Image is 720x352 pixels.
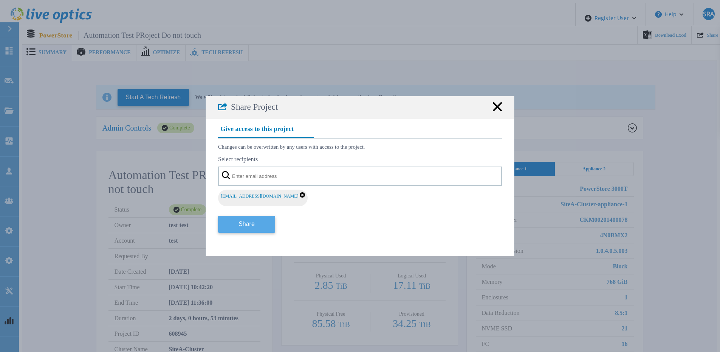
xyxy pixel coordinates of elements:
button: Share [218,216,275,233]
div: [EMAIL_ADDRESS][DOMAIN_NAME] [218,190,308,206]
p: Changes can be overwritten by any users with access to the project. [218,144,502,150]
span: Share Project [231,102,278,113]
h4: Give access to this project [218,123,314,138]
input: Enter email address [218,167,502,186]
label: Select recipients [218,156,502,163]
